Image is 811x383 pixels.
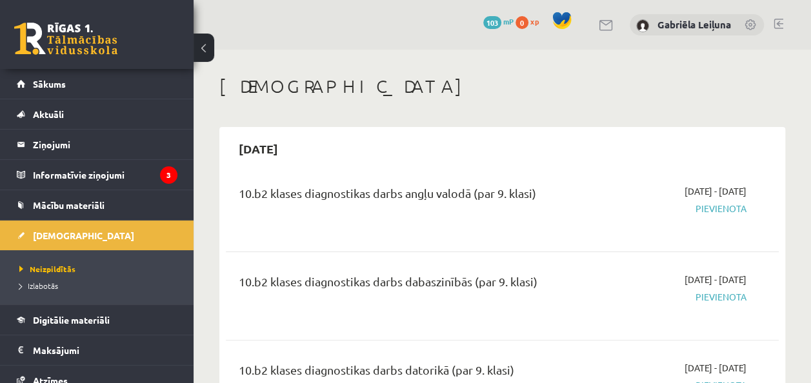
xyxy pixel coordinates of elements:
i: 3 [160,166,177,184]
a: Maksājumi [17,335,177,365]
span: Digitālie materiāli [33,314,110,326]
a: Aktuāli [17,99,177,129]
span: [DATE] - [DATE] [685,273,746,286]
span: [DEMOGRAPHIC_DATA] [33,230,134,241]
img: Gabriēla Leiļuna [636,19,649,32]
a: Ziņojumi [17,130,177,159]
span: [DATE] - [DATE] [685,184,746,198]
legend: Ziņojumi [33,130,177,159]
span: 103 [483,16,501,29]
span: Aktuāli [33,108,64,120]
legend: Informatīvie ziņojumi [33,160,177,190]
a: Izlabotās [19,280,181,291]
a: 103 mP [483,16,514,26]
span: Pievienota [590,202,746,215]
a: Rīgas 1. Tālmācības vidusskola [14,23,117,55]
span: Sākums [33,78,66,90]
div: 10.b2 klases diagnostikas darbs angļu valodā (par 9. klasi) [239,184,571,208]
h2: [DATE] [226,133,291,164]
span: [DATE] - [DATE] [685,361,746,375]
a: Gabriēla Leiļuna [657,18,731,31]
span: Neizpildītās [19,264,75,274]
legend: Maksājumi [33,335,177,365]
span: Izlabotās [19,280,58,291]
a: Digitālie materiāli [17,305,177,335]
h1: [DEMOGRAPHIC_DATA] [219,75,785,97]
div: 10.b2 klases diagnostikas darbs dabaszinībās (par 9. klasi) [239,273,571,297]
a: Neizpildītās [19,263,181,275]
a: 0 xp [516,16,545,26]
span: mP [503,16,514,26]
span: Pievienota [590,290,746,304]
span: xp [530,16,539,26]
a: Sākums [17,69,177,99]
span: 0 [516,16,528,29]
span: Mācību materiāli [33,199,105,211]
a: Informatīvie ziņojumi3 [17,160,177,190]
a: [DEMOGRAPHIC_DATA] [17,221,177,250]
a: Mācību materiāli [17,190,177,220]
